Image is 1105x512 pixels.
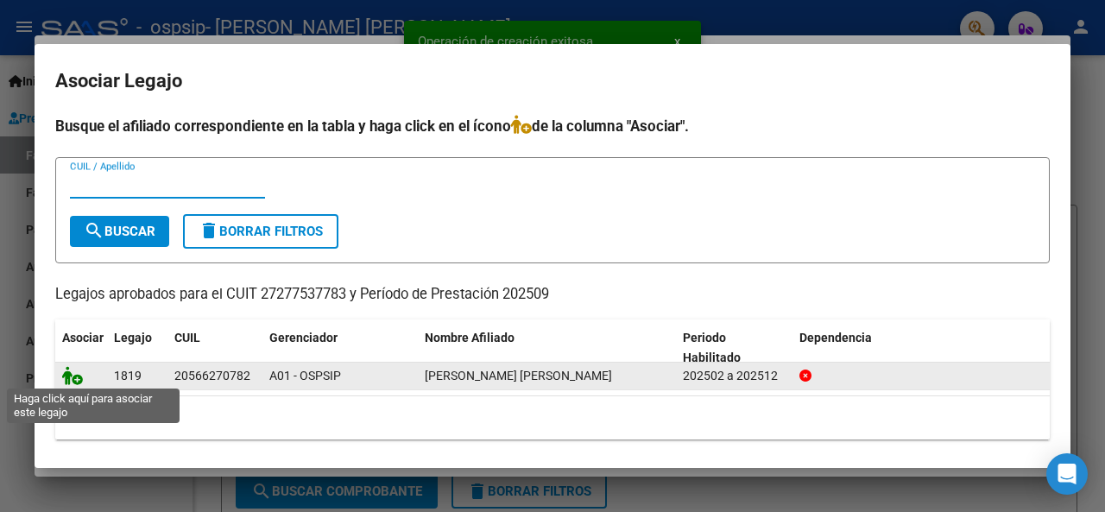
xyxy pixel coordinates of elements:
[183,214,338,249] button: Borrar Filtros
[683,331,741,364] span: Periodo Habilitado
[55,396,1050,439] div: 1 registros
[55,319,107,376] datatable-header-cell: Asociar
[262,319,418,376] datatable-header-cell: Gerenciador
[199,220,219,241] mat-icon: delete
[676,319,792,376] datatable-header-cell: Periodo Habilitado
[55,115,1050,137] h4: Busque el afiliado correspondiente en la tabla y haga click en el ícono de la columna "Asociar".
[683,366,786,386] div: 202502 a 202512
[62,331,104,344] span: Asociar
[84,224,155,239] span: Buscar
[167,319,262,376] datatable-header-cell: CUIL
[55,284,1050,306] p: Legajos aprobados para el CUIT 27277537783 y Período de Prestación 202509
[55,65,1050,98] h2: Asociar Legajo
[114,369,142,382] span: 1819
[114,331,152,344] span: Legajo
[425,369,612,382] span: FARIAS AVILA RAMIRO LIHUEN
[174,366,250,386] div: 20566270782
[799,331,872,344] span: Dependencia
[1046,453,1088,495] div: Open Intercom Messenger
[269,369,341,382] span: A01 - OSPSIP
[792,319,1051,376] datatable-header-cell: Dependencia
[107,319,167,376] datatable-header-cell: Legajo
[425,331,515,344] span: Nombre Afiliado
[269,331,338,344] span: Gerenciador
[418,319,676,376] datatable-header-cell: Nombre Afiliado
[70,216,169,247] button: Buscar
[84,220,104,241] mat-icon: search
[199,224,323,239] span: Borrar Filtros
[174,331,200,344] span: CUIL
